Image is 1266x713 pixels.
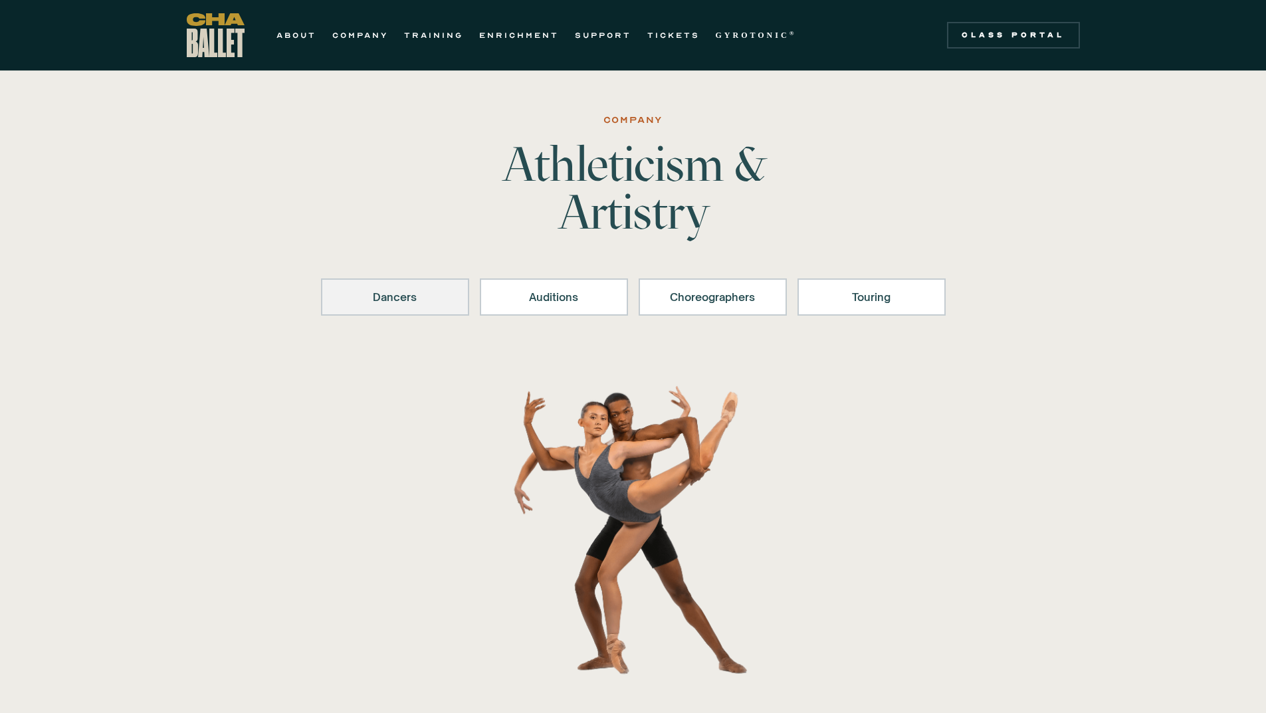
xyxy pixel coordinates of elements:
a: Auditions [480,278,628,316]
a: TICKETS [647,27,700,43]
a: SUPPORT [575,27,631,43]
a: ENRICHMENT [479,27,559,43]
div: Dancers [338,289,452,305]
div: Choreographers [656,289,770,305]
a: Touring [797,278,946,316]
a: Dancers [321,278,469,316]
a: ABOUT [276,27,316,43]
sup: ® [790,30,797,37]
strong: GYROTONIC [716,31,790,40]
div: Class Portal [955,30,1072,41]
a: TRAINING [404,27,463,43]
a: GYROTONIC® [716,27,797,43]
a: home [187,13,245,57]
h1: Athleticism & Artistry [426,140,841,236]
a: Choreographers [639,278,787,316]
a: Class Portal [947,22,1080,49]
div: Touring [815,289,928,305]
div: Company [603,112,663,128]
a: COMPANY [332,27,388,43]
div: Auditions [497,289,611,305]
